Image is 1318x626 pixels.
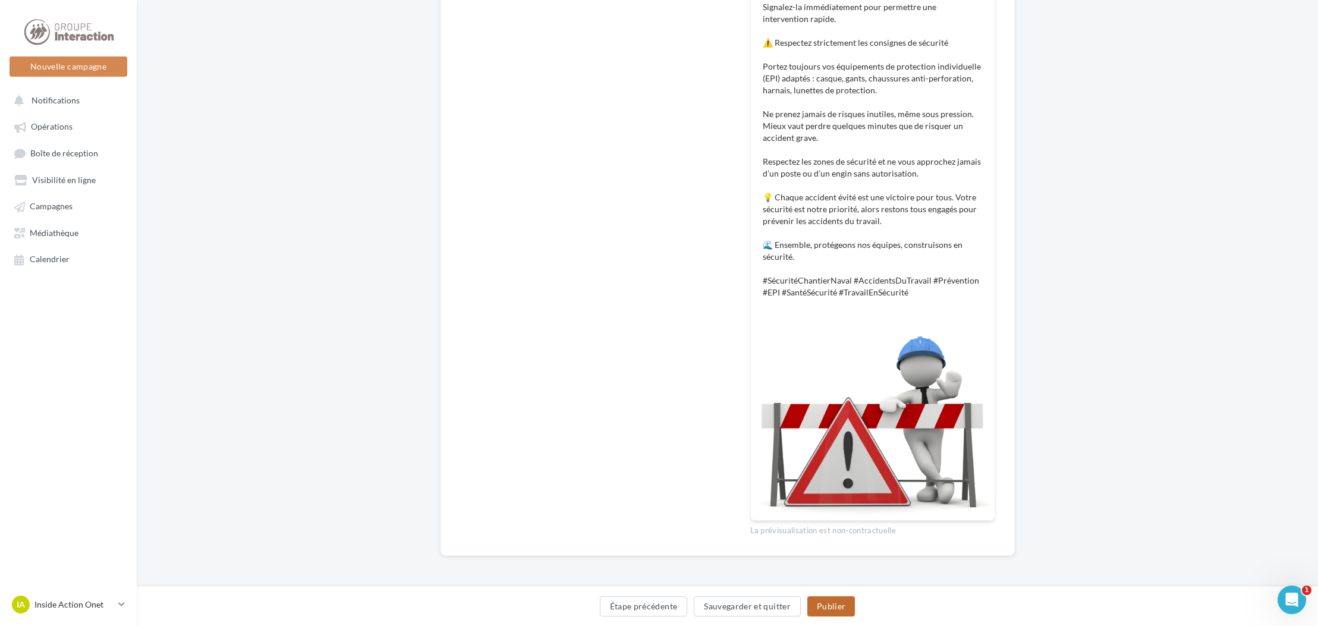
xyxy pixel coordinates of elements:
[600,596,688,616] button: Étape précédente
[7,222,130,243] a: Médiathèque
[7,142,130,164] a: Boîte de réception
[7,248,130,269] a: Calendrier
[807,596,855,616] button: Publier
[30,148,98,158] span: Boîte de réception
[30,254,70,265] span: Calendrier
[32,95,80,105] span: Notifications
[10,593,127,616] a: IA Inside Action Onet
[30,202,73,212] span: Campagnes
[30,228,78,238] span: Médiathèque
[32,175,96,185] span: Visibilité en ligne
[7,195,130,216] a: Campagnes
[7,115,130,137] a: Opérations
[17,599,25,611] span: IA
[694,596,801,616] button: Sauvegarder et quitter
[1302,586,1311,595] span: 1
[10,56,127,77] button: Nouvelle campagne
[750,521,995,536] div: La prévisualisation est non-contractuelle
[34,599,114,611] p: Inside Action Onet
[31,122,73,132] span: Opérations
[1278,586,1306,614] iframe: Intercom live chat
[7,169,130,190] a: Visibilité en ligne
[7,89,125,111] button: Notifications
